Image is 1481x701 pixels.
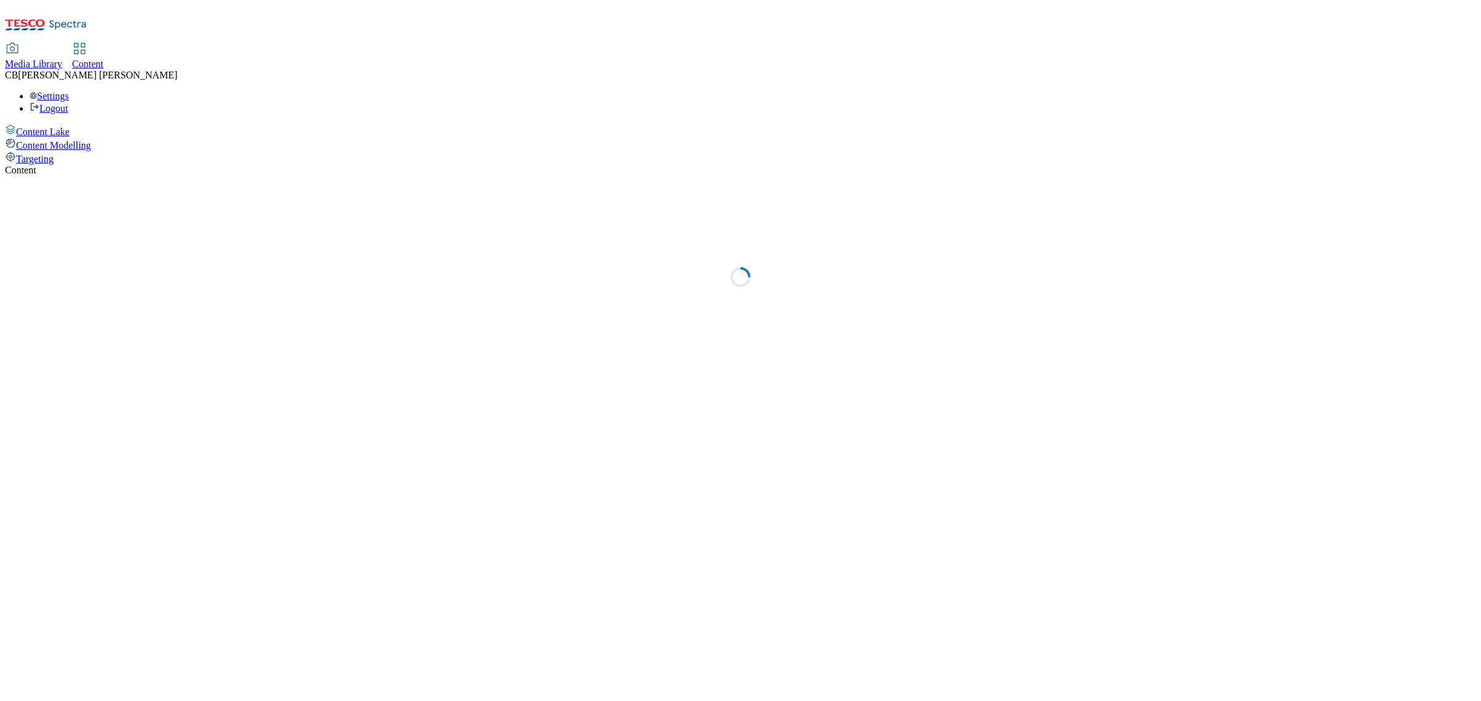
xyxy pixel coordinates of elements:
span: Media Library [5,59,62,69]
span: [PERSON_NAME] [PERSON_NAME] [18,70,177,80]
a: Content Modelling [5,138,1476,151]
div: Content [5,165,1476,176]
span: Targeting [16,154,54,164]
a: Media Library [5,44,62,70]
a: Content Lake [5,124,1476,138]
span: Content Modelling [16,140,91,151]
span: Content [72,59,104,69]
a: Logout [30,103,68,114]
span: Content Lake [16,127,70,137]
span: CB [5,70,18,80]
a: Targeting [5,151,1476,165]
a: Content [72,44,104,70]
a: Settings [30,91,69,101]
